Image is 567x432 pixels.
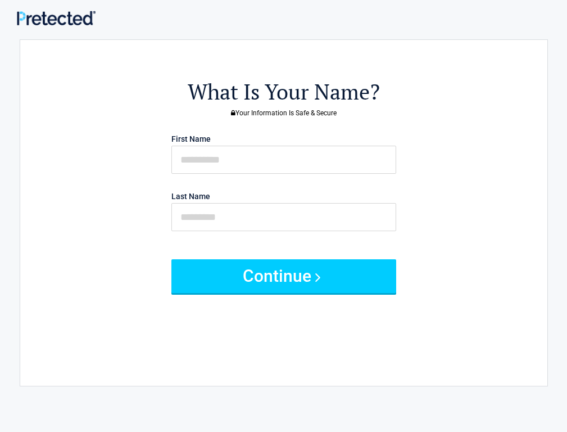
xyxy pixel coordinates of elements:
label: First Name [171,135,211,143]
h3: Your Information Is Safe & Secure [82,110,486,116]
button: Continue [171,259,396,293]
img: Main Logo [17,11,96,25]
h2: What Is Your Name? [82,78,486,106]
label: Last Name [171,192,210,200]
